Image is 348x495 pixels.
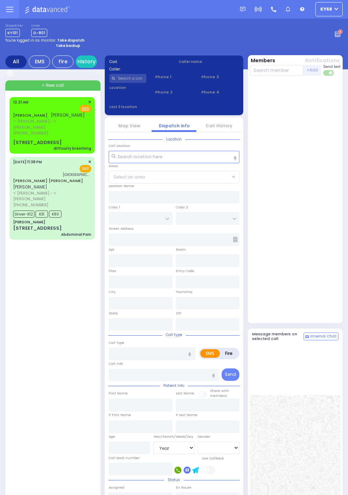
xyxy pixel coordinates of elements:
[201,89,239,95] span: Phone 4
[109,205,120,210] label: Cross 1
[13,118,89,130] span: ר' [PERSON_NAME] - ר' [PERSON_NAME]
[109,151,239,164] input: Search location here
[109,289,115,294] label: City
[210,393,227,398] span: members
[109,485,124,490] label: Assigned
[80,165,91,172] span: EMS
[305,57,340,64] button: Notifications
[109,164,118,169] label: Areas
[176,412,197,417] label: P Last Name
[109,311,118,316] label: State
[57,38,85,43] strong: Take dispatch
[305,335,309,339] img: comment-alt.png
[5,24,23,28] label: Dispatcher
[233,237,238,242] span: Other building occupants
[164,477,184,483] span: Status
[176,391,194,396] label: Last Name
[310,334,337,339] span: Internal Chat
[109,340,124,345] label: Call Type
[176,311,181,316] label: ZIP
[5,55,27,68] div: All
[109,143,130,148] label: Call Location
[42,82,64,89] span: + New call
[109,74,147,83] input: Search a contact
[160,383,188,388] span: Patient info
[198,434,211,439] label: Gender
[25,5,72,14] img: Logo
[109,104,174,110] label: Last 3 location
[176,485,191,490] label: En Route
[206,123,232,129] a: Call History
[88,99,91,105] span: ✕
[13,112,48,118] a: [PERSON_NAME]
[155,74,192,80] span: Phone 1
[176,268,194,273] label: Entry Code
[76,55,97,68] a: History
[52,55,74,68] div: Fire
[202,456,224,461] label: Use Callback
[323,69,335,76] label: Turn off text
[31,24,47,28] label: Lines
[315,2,343,16] button: ky68
[251,57,275,64] button: Members
[109,226,134,231] label: Street Address
[250,65,304,76] input: Search member
[109,412,131,417] label: P First Name
[54,146,91,151] div: difficulty breathing
[252,332,304,341] h5: Message members on selected call
[176,205,188,210] label: Cross 2
[51,112,85,118] span: [PERSON_NAME]
[159,123,190,129] a: Dispatch info
[5,29,20,37] span: KY101
[13,190,89,202] span: ר' [PERSON_NAME] - ר' [PERSON_NAME]
[82,106,89,111] u: EMS
[13,211,34,218] span: Driver-K12
[13,100,28,105] span: 12:21 AM
[13,184,47,190] span: [PERSON_NAME]
[13,178,83,183] a: [PERSON_NAME] [PERSON_NAME]
[109,361,123,366] label: Call Info
[109,183,134,188] label: Location Name
[176,247,186,252] label: Room
[36,211,48,218] span: K31
[222,368,239,381] button: Send
[56,43,80,48] strong: Take backup
[109,268,116,273] label: Floor
[5,38,56,43] span: You're logged in as monitor.
[113,174,145,180] span: Select an area
[320,6,332,12] span: ky68
[109,59,170,64] label: Cad:
[13,159,42,165] span: [DATE] 11:38 PM
[63,172,91,177] span: Mount Sinai
[163,137,185,142] span: Location
[109,391,128,396] label: First Name
[109,247,114,252] label: Apt
[109,85,147,90] label: Location
[13,130,48,136] span: [PHONE_NUMBER]
[219,349,238,358] label: Fire
[31,29,47,37] span: D-801
[323,64,341,69] span: Send text
[13,139,62,146] div: [STREET_ADDRESS]
[210,388,229,393] small: Share with
[179,59,239,64] label: Caller name
[49,211,61,218] span: K80
[61,232,91,237] div: Abdominal Pain
[240,7,245,12] img: message.svg
[88,159,91,165] span: ✕
[109,456,140,461] label: Call back number
[200,349,220,358] label: EMS
[29,55,50,68] div: EMS
[13,219,45,225] div: [PERSON_NAME]
[162,332,186,337] span: Call type
[153,434,195,439] div: Year/Month/Week/Day
[13,225,62,232] div: [STREET_ADDRESS]
[118,123,140,129] a: Map View
[155,89,192,95] span: Phone 2
[109,66,170,72] label: Caller:
[109,434,115,439] label: Age
[304,332,338,340] button: Internal Chat
[13,202,48,208] span: [PHONE_NUMBER]
[201,74,239,80] span: Phone 3
[176,289,192,294] label: Township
